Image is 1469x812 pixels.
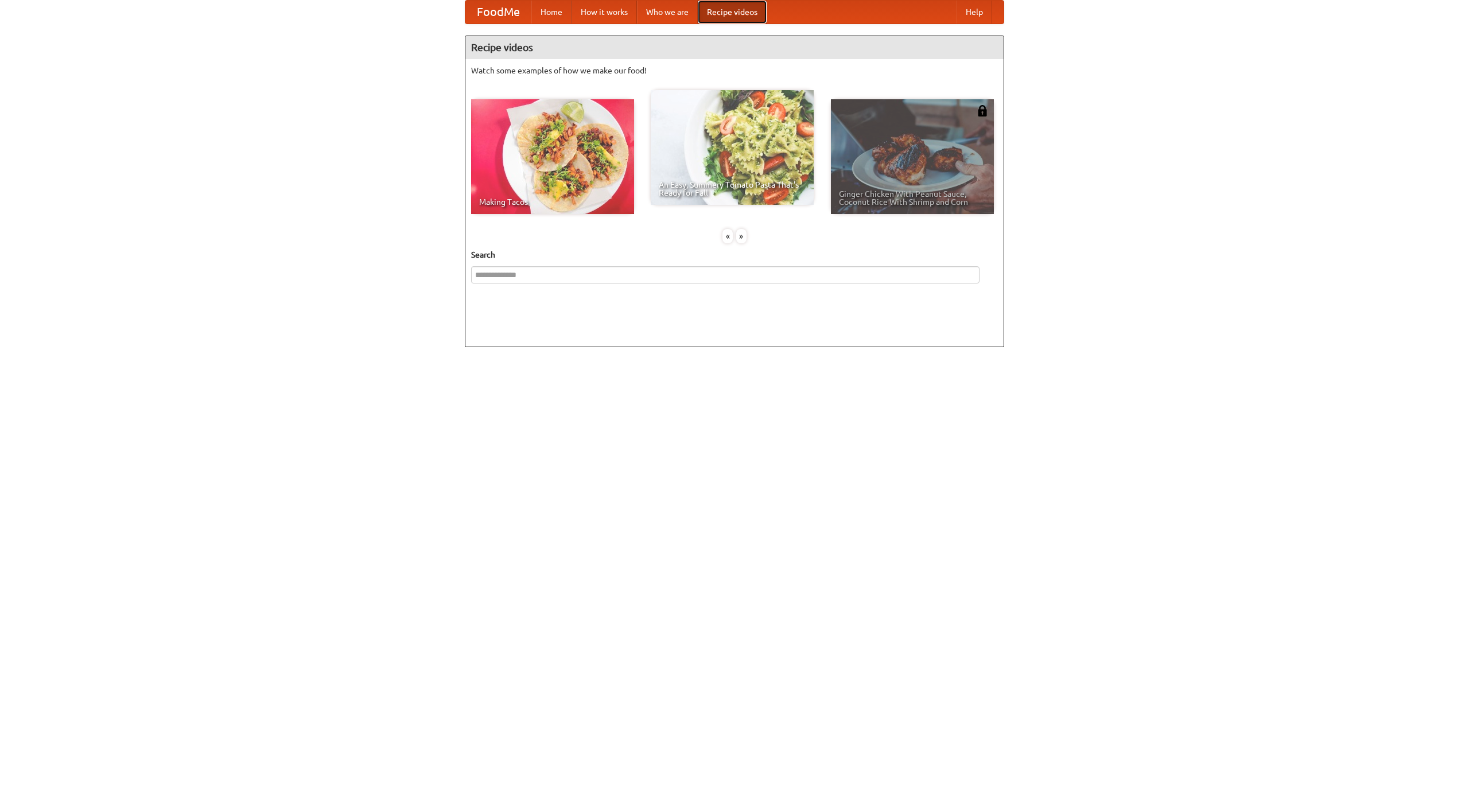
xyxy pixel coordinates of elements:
h5: Search [471,249,998,261]
a: Who we are [637,1,698,24]
a: FoodMe [465,1,531,24]
h4: Recipe videos [465,36,1004,59]
span: An Easy, Summery Tomato Pasta That's Ready for Fall [659,181,806,197]
a: Making Tacos [471,99,634,214]
div: » [736,229,747,243]
p: Watch some examples of how we make our food! [471,65,998,76]
a: An Easy, Summery Tomato Pasta That's Ready for Fall [651,90,814,205]
img: 483408.png [977,105,988,116]
a: Help [957,1,992,24]
a: Home [531,1,572,24]
a: Recipe videos [698,1,767,24]
a: How it works [572,1,637,24]
div: « [722,229,733,243]
span: Making Tacos [479,198,626,206]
